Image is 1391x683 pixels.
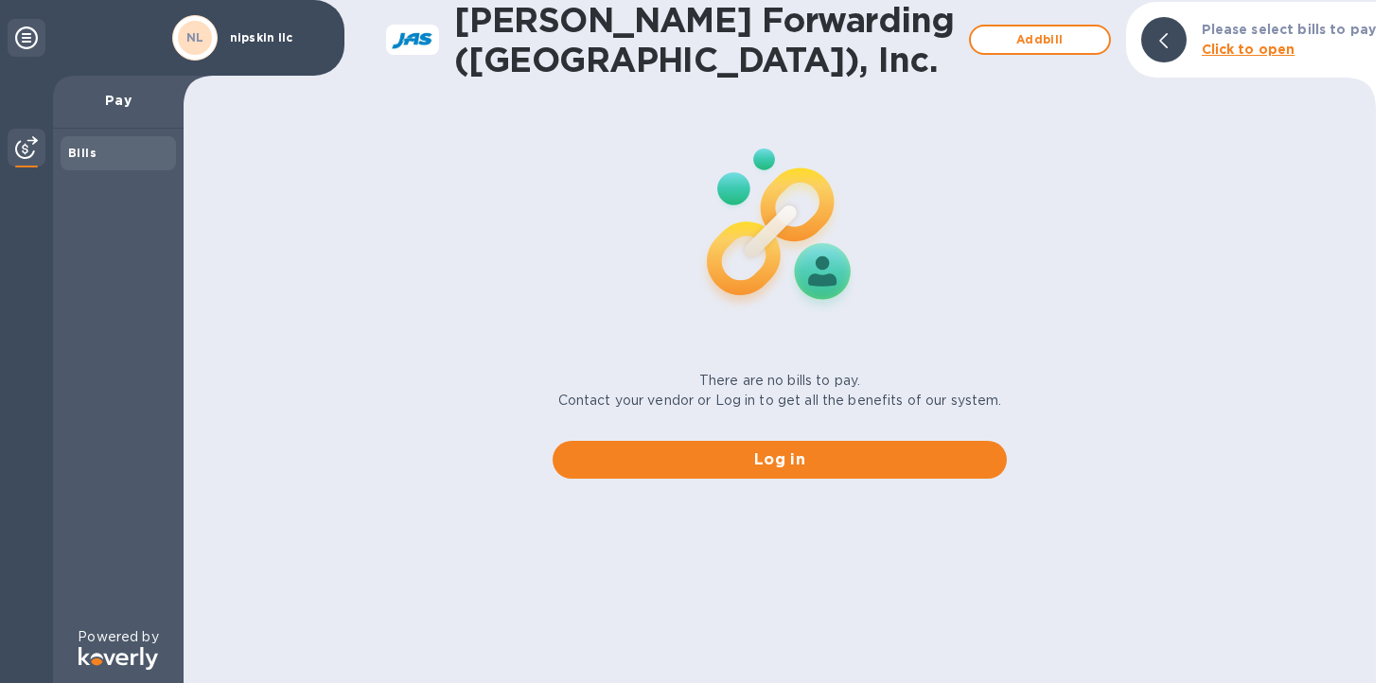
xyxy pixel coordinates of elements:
[558,371,1002,411] p: There are no bills to pay. Contact your vendor or Log in to get all the benefits of our system.
[553,441,1007,479] button: Log in
[186,30,204,44] b: NL
[986,28,1094,51] span: Add bill
[568,448,992,471] span: Log in
[969,25,1111,55] button: Addbill
[68,91,168,110] p: Pay
[1202,42,1295,57] b: Click to open
[78,627,158,647] p: Powered by
[68,146,97,160] b: Bills
[230,31,325,44] p: nipskin llc
[79,647,158,670] img: Logo
[1202,22,1376,37] b: Please select bills to pay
